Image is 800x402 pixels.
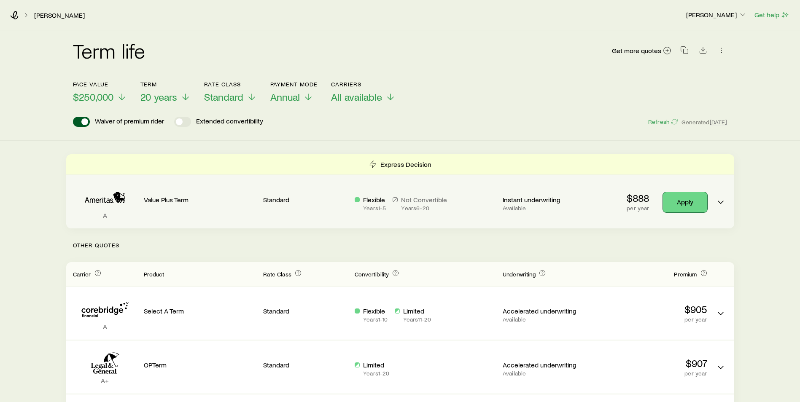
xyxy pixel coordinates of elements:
[363,205,386,212] p: Years 1 - 5
[73,211,137,220] p: A
[144,307,257,315] p: Select A Term
[612,47,661,54] span: Get more quotes
[331,81,396,88] p: Carriers
[686,10,747,20] button: [PERSON_NAME]
[263,196,348,204] p: Standard
[594,370,707,377] p: per year
[355,271,389,278] span: Convertibility
[204,91,243,103] span: Standard
[380,160,431,169] p: Express Decision
[710,118,727,126] span: [DATE]
[503,196,587,204] p: Instant underwriting
[331,81,396,103] button: CarriersAll available
[611,46,672,56] a: Get more quotes
[363,361,389,369] p: Limited
[648,118,678,126] button: Refresh
[140,81,191,88] p: Term
[503,307,587,315] p: Accelerated underwriting
[674,271,697,278] span: Premium
[73,81,127,88] p: Face value
[594,316,707,323] p: per year
[663,192,707,212] a: Apply
[503,361,587,369] p: Accelerated underwriting
[270,81,318,88] p: Payment Mode
[95,117,164,127] p: Waiver of premium rider
[73,91,113,103] span: $250,000
[503,370,587,377] p: Available
[627,205,649,212] p: per year
[403,307,431,315] p: Limited
[204,81,257,88] p: Rate Class
[140,81,191,103] button: Term20 years
[270,81,318,103] button: Payment ModeAnnual
[401,196,447,204] p: Not Convertible
[403,316,431,323] p: Years 11 - 20
[73,40,145,61] h2: Term life
[363,196,386,204] p: Flexible
[594,303,707,315] p: $905
[263,271,291,278] span: Rate Class
[34,11,85,19] a: [PERSON_NAME]
[144,271,164,278] span: Product
[73,81,127,103] button: Face value$250,000
[270,91,300,103] span: Annual
[73,271,91,278] span: Carrier
[503,316,587,323] p: Available
[204,81,257,103] button: Rate ClassStandard
[140,91,177,103] span: 20 years
[196,117,263,127] p: Extended convertibility
[263,361,348,369] p: Standard
[144,361,257,369] p: OPTerm
[363,307,388,315] p: Flexible
[503,271,536,278] span: Underwriting
[627,192,649,204] p: $888
[363,370,389,377] p: Years 1 - 20
[73,322,137,331] p: A
[144,196,257,204] p: Value Plus Term
[263,307,348,315] p: Standard
[66,154,734,228] div: Term quotes
[594,357,707,369] p: $907
[681,118,727,126] span: Generated
[697,48,709,56] a: Download CSV
[401,205,447,212] p: Years 6 - 20
[66,228,734,262] p: Other Quotes
[331,91,382,103] span: All available
[363,316,388,323] p: Years 1 - 10
[503,205,587,212] p: Available
[686,11,747,19] p: [PERSON_NAME]
[73,376,137,385] p: A+
[754,10,790,20] button: Get help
